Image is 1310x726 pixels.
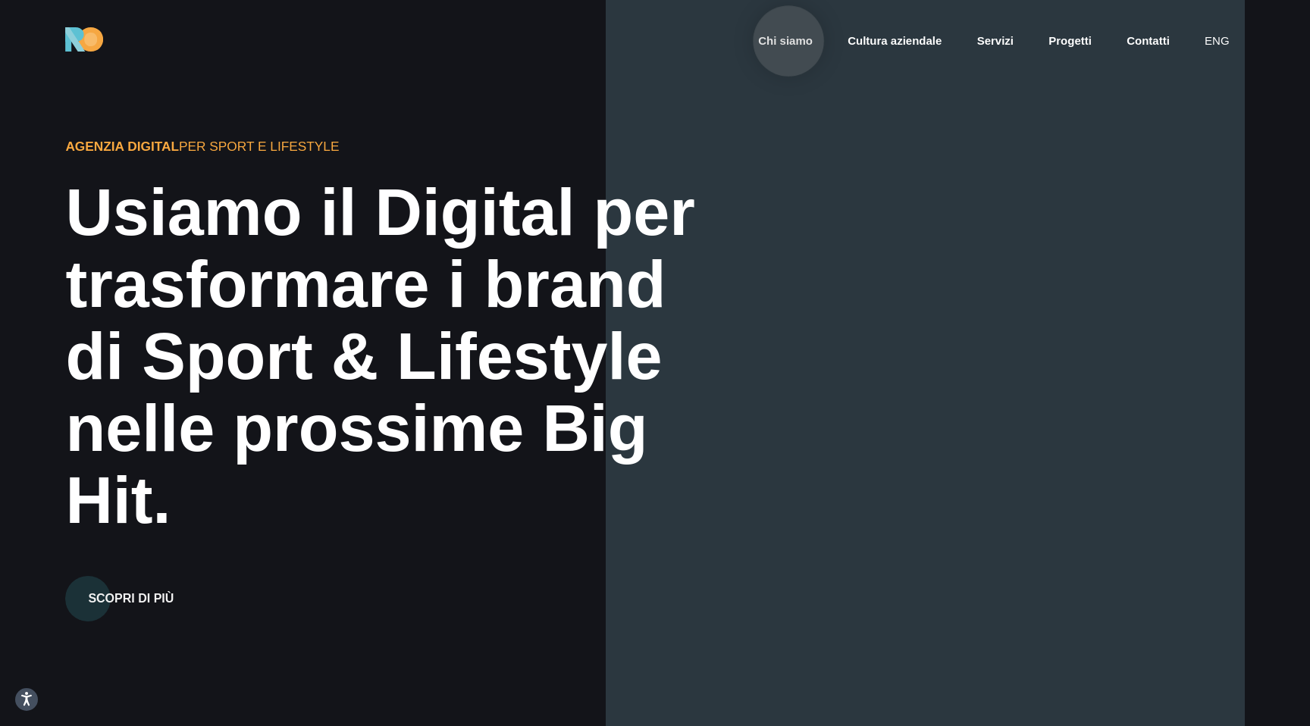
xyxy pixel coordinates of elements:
div: di Sport & Lifestyle [65,321,730,393]
a: Progetti [1047,33,1093,50]
div: trasformare i brand [65,249,730,321]
div: nelle prossime Big [65,393,730,465]
img: Ride On Agency [65,27,103,52]
a: Chi siamo [757,33,814,50]
a: Cultura aziendale [846,33,943,50]
a: Contatti [1125,33,1171,50]
a: eng [1203,33,1231,50]
span: Agenzia Digital [65,139,179,154]
div: Usiamo il Digital per [65,177,730,249]
a: Scopri di più [65,556,196,621]
div: Hit. [65,465,730,537]
a: Servizi [976,33,1015,50]
div: per Sport e Lifestyle [65,137,556,157]
button: Scopri di più [65,576,196,621]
